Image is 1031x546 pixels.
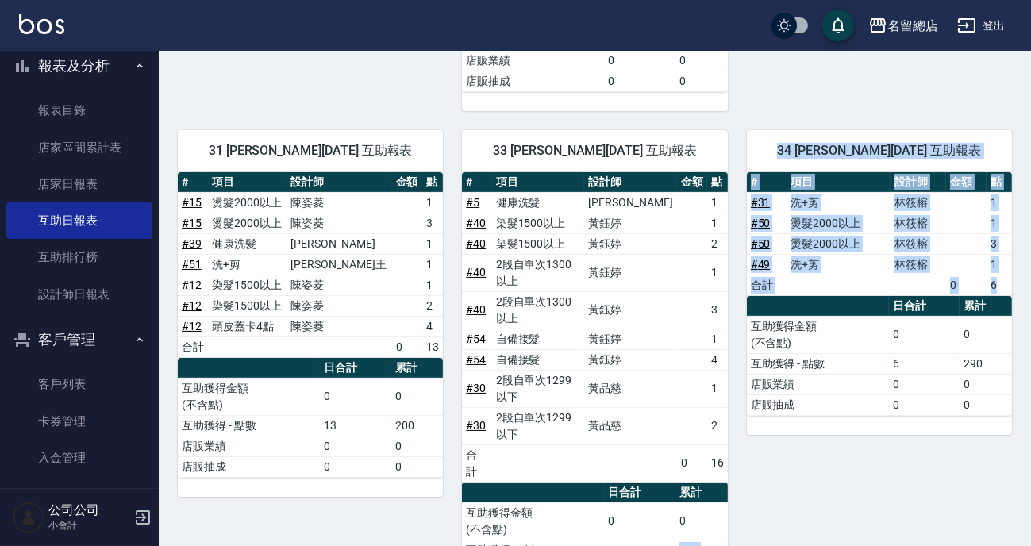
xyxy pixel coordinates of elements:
td: 自備接髮 [492,329,585,349]
table: a dense table [178,172,443,358]
a: #49 [751,258,771,271]
td: 0 [889,316,960,353]
td: 0 [960,374,1012,394]
a: 互助排行榜 [6,239,152,275]
td: 店販業績 [747,374,889,394]
td: 陳姿菱 [287,275,391,295]
td: 陳姿菱 [287,213,391,233]
td: 互助獲得金額 (不含點) [747,316,889,353]
td: 1 [422,275,443,295]
td: 染髮1500以上 [492,233,585,254]
td: 洗+剪 [787,254,891,275]
th: # [747,172,787,193]
td: 合計 [747,275,787,295]
a: #5 [466,196,479,209]
th: 金額 [677,172,707,193]
span: 31 [PERSON_NAME][DATE] 互助報表 [197,143,424,159]
td: 0 [675,71,728,91]
th: 日合計 [604,483,675,503]
td: 燙髮2000以上 [208,192,287,213]
td: 0 [675,502,728,540]
td: 0 [677,444,707,482]
td: 黃鈺婷 [584,213,676,233]
td: 1 [987,213,1012,233]
td: 店販抽成 [747,394,889,415]
td: 16 [707,444,728,482]
td: 0 [675,50,728,71]
p: 小會計 [48,518,129,533]
th: 設計師 [891,172,946,193]
td: 2段自單次1300以上 [492,291,585,329]
table: a dense table [178,358,443,478]
td: 林筱榕 [891,254,946,275]
h5: 公司公司 [48,502,129,518]
td: 合計 [178,336,208,357]
a: #15 [182,196,202,209]
td: 3 [707,291,728,329]
td: 2段自單次1299以下 [492,370,585,407]
a: #50 [751,237,771,250]
td: 0 [320,378,391,415]
td: 2 [707,233,728,254]
td: 2 [422,295,443,316]
a: #54 [466,333,486,345]
td: 燙髮2000以上 [787,213,891,233]
a: #40 [466,217,486,229]
th: # [178,172,208,193]
th: 累計 [675,483,728,503]
a: 卡券管理 [6,403,152,440]
div: 名留總店 [887,16,938,36]
a: #15 [182,217,202,229]
td: [PERSON_NAME]王 [287,254,391,275]
td: 店販業績 [462,50,604,71]
td: 黃品慈 [584,407,676,444]
td: 0 [960,316,1012,353]
a: 店家區間累計表 [6,129,152,166]
button: 名留總店 [862,10,944,42]
td: 0 [320,436,391,456]
td: 0 [604,502,675,540]
td: 13 [422,336,443,357]
span: 34 [PERSON_NAME][DATE] 互助報表 [766,143,993,159]
td: 黃品慈 [584,370,676,407]
td: 0 [391,456,444,477]
a: #50 [751,217,771,229]
td: 陳姿菱 [287,316,391,336]
a: #39 [182,237,202,250]
th: 項目 [208,172,287,193]
a: #12 [182,320,202,333]
td: 0 [392,336,422,357]
a: 互助日報表 [6,202,152,239]
th: 設計師 [584,172,676,193]
th: 累計 [960,296,1012,317]
td: 互助獲得金額 (不含點) [462,502,604,540]
th: 金額 [946,172,987,193]
td: 健康洗髮 [208,233,287,254]
th: 項目 [787,172,891,193]
th: 點 [987,172,1012,193]
td: 290 [960,353,1012,374]
td: 染髮1500以上 [208,295,287,316]
td: 1 [707,254,728,291]
button: 登出 [951,11,1012,40]
a: #54 [466,353,486,366]
td: 1 [422,254,443,275]
a: #12 [182,279,202,291]
a: 設計師日報表 [6,276,152,313]
td: 0 [391,436,444,456]
td: 頭皮蓋卡4點 [208,316,287,336]
td: 店販抽成 [462,71,604,91]
td: 0 [320,456,391,477]
a: #40 [466,266,486,279]
td: 0 [946,275,987,295]
td: 0 [604,50,675,71]
a: 店家日報表 [6,166,152,202]
td: 0 [604,71,675,91]
th: 點 [707,172,728,193]
th: # [462,172,491,193]
th: 累計 [391,358,444,379]
a: 入金管理 [6,440,152,476]
td: 黃鈺婷 [584,349,676,370]
td: 1 [987,192,1012,213]
td: 6 [889,353,960,374]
